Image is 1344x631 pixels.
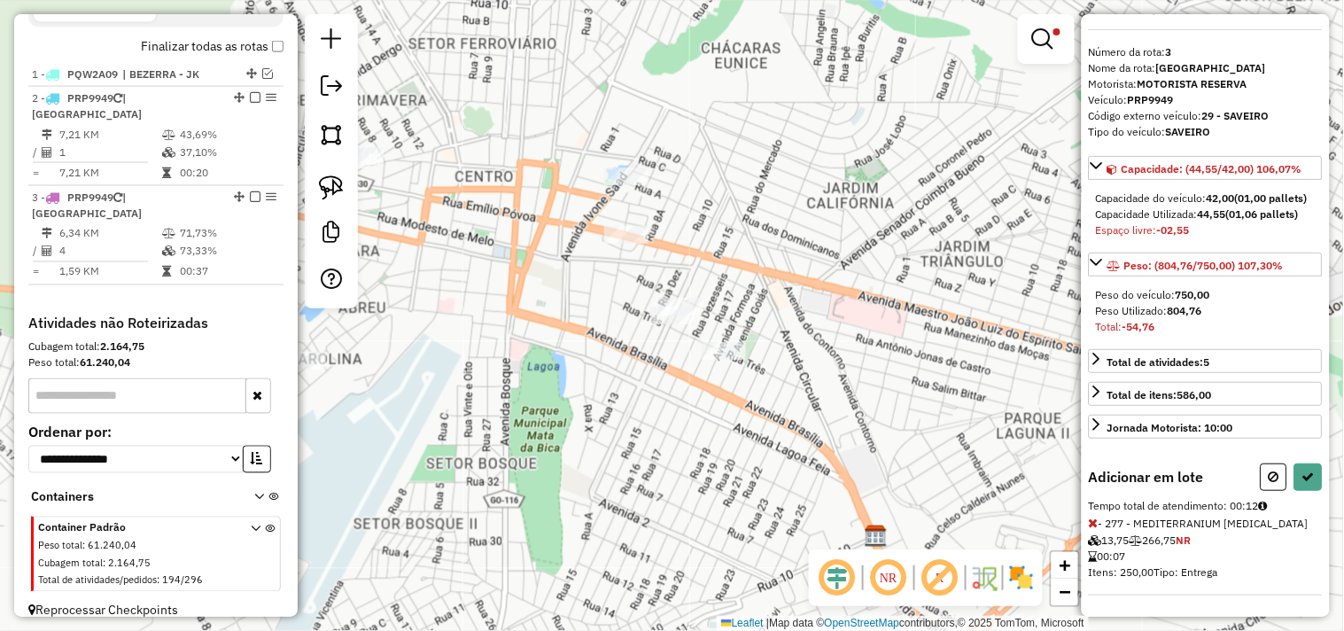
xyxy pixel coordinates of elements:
[1107,420,1233,436] div: Jornada Motorista: 10:00
[1052,552,1078,579] a: Zoom in
[162,147,175,158] i: % de utilização da cubagem
[58,225,161,243] td: 6,34 KM
[179,126,276,144] td: 43,69%
[32,263,41,281] td: =
[28,355,284,371] div: Peso total:
[1207,191,1235,205] strong: 42,00
[1089,156,1323,180] a: Capacidade: (44,55/42,00) 106,07%
[141,37,284,56] label: Finalizar todas as rotas
[179,225,276,243] td: 71,73%
[32,164,41,182] td: =
[1060,554,1071,576] span: +
[1089,349,1323,373] a: Total de atividades:5
[122,66,204,82] span: BEZERRA - JK
[1089,469,1204,486] h4: Adicionar em lote
[234,92,245,103] em: Alterar sequência das rotas
[1176,288,1210,301] strong: 750,00
[31,488,231,507] span: Containers
[82,540,85,552] span: :
[58,164,161,182] td: 7,21 KM
[32,144,41,161] td: /
[80,356,130,370] strong: 61.240,04
[1096,191,1316,206] div: Capacidade do veículo:
[1096,288,1210,301] span: Peso do veículo:
[250,92,260,103] em: Finalizar rota
[108,557,151,570] span: 2.164,75
[1089,415,1323,439] a: Jornada Motorista: 10:00
[1294,464,1323,491] button: Confirmar
[1226,207,1299,221] strong: (01,06 pallets)
[67,67,118,81] span: PQW2A09
[58,144,161,161] td: 1
[1096,206,1316,222] div: Capacidade Utilizada:
[319,122,344,147] img: Selecionar atividades - polígono
[1089,549,1126,563] span: 00:07
[1089,280,1323,342] div: Peso: (804,76/750,00) 107,30%
[1138,77,1247,90] strong: MOTORISTA RESERVA
[100,340,144,354] strong: 2.164,75
[250,191,260,202] em: Finalizar rota
[825,617,900,629] a: OpenStreetMap
[113,192,122,203] i: Veículo já utilizado nesta sessão
[1089,183,1323,245] div: Capacidade: (44,55/42,00) 106,07%
[234,191,245,202] em: Alterar sequência das rotas
[766,617,769,629] span: |
[717,616,1089,631] div: Map data © contributors,© 2025 TomTom, Microsoft
[179,243,276,261] td: 73,33%
[113,93,122,104] i: Veículo já utilizado nesta sessão
[1089,382,1323,406] a: Total de itens:586,00
[1156,61,1266,74] strong: [GEOGRAPHIC_DATA]
[179,144,276,161] td: 37,10%
[1089,44,1323,60] div: Número da rota:
[38,540,82,552] span: Peso total
[865,525,888,548] img: Foco Formosa
[1177,534,1192,547] strong: NR
[162,167,171,178] i: Tempo total em rota
[1052,579,1078,605] a: Zoom out
[162,229,175,239] i: % de utilização do peso
[266,191,276,202] em: Opções
[1089,108,1323,124] div: Código externo veículo:
[32,67,118,81] span: 1 -
[1089,565,1154,579] span: Itens: 250,00
[1089,499,1259,512] span: Tempo total de atendimento: 00:12
[1089,534,1130,547] span: 13,75
[1096,222,1316,238] div: Espaço livre:
[1259,501,1268,511] i: Tempo do cliente: 00:05 Tempo de atendimento: 00:07
[314,214,349,254] a: Criar modelo
[28,339,284,355] div: Cubagem total:
[1007,564,1036,592] img: Exibir/Ocultar setores
[1053,28,1060,35] span: Filtro Ativo
[42,246,52,257] i: Total de Atividades
[1157,223,1190,237] strong: -02,55
[246,68,257,79] em: Alterar sequência das rotas
[272,41,284,52] input: Finalizar todas as rotas
[721,617,764,629] a: Leaflet
[1204,355,1210,369] strong: 5
[162,267,171,277] i: Tempo total em rota
[1198,207,1226,221] strong: 44,55
[1107,355,1210,369] span: Total de atividades:
[1096,319,1316,335] div: Total:
[1060,580,1071,603] span: −
[1089,92,1323,108] div: Veículo:
[88,540,136,552] span: 61.240,04
[1089,60,1323,76] div: Nome da rota:
[1166,45,1172,58] strong: 3
[919,557,961,599] span: Exibir rótulo
[1261,464,1287,491] button: Cancelar (ESC)
[32,191,142,220] span: 3 -
[32,91,142,121] span: 2 -
[1154,565,1218,579] span: Tipo: Entrega
[1025,21,1068,57] a: Exibir filtros
[1122,162,1302,175] span: Capacidade: (44,55/42,00) 106,07%
[1089,551,1098,562] i: Tempo de atendimento
[1130,534,1177,547] span: 266,75
[1124,259,1284,272] span: Peso: (804,76/750,00) 107,30%
[1123,320,1155,333] strong: -54,76
[262,68,273,79] em: Visualizar rota
[1202,109,1270,122] strong: 29 - SAVEIRO
[42,147,52,158] i: Total de Atividades
[867,557,910,599] span: Ocultar NR
[179,164,276,182] td: 00:20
